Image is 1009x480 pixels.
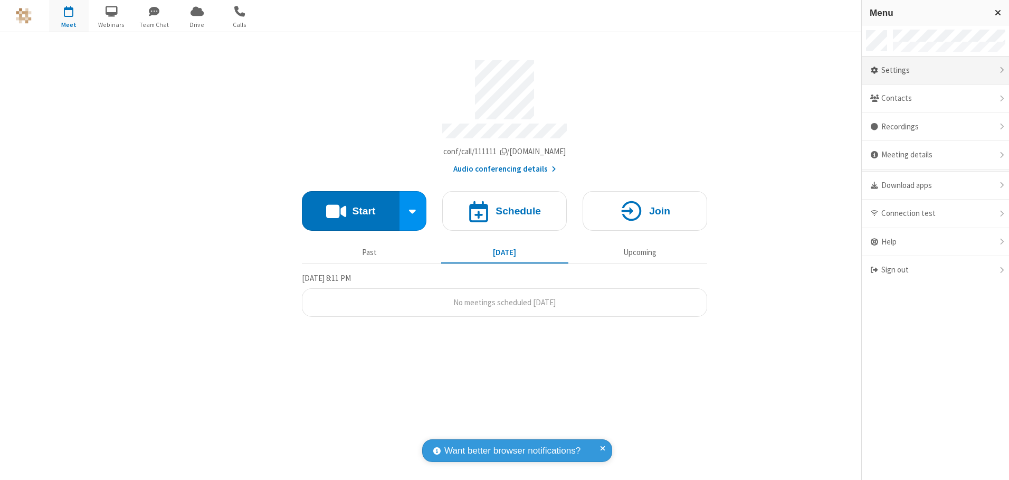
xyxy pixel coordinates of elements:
[576,242,703,262] button: Upcoming
[302,191,399,231] button: Start
[352,206,375,216] h4: Start
[862,57,1009,85] div: Settings
[583,191,707,231] button: Join
[16,8,32,24] img: QA Selenium DO NOT DELETE OR CHANGE
[444,444,580,458] span: Want better browser notifications?
[302,273,351,283] span: [DATE] 8:11 PM
[49,20,89,30] span: Meet
[306,242,433,262] button: Past
[862,228,1009,257] div: Help
[862,84,1009,113] div: Contacts
[453,297,556,307] span: No meetings scheduled [DATE]
[649,206,670,216] h4: Join
[92,20,131,30] span: Webinars
[862,172,1009,200] div: Download apps
[862,141,1009,170] div: Meeting details
[302,52,707,175] section: Account details
[862,256,1009,284] div: Sign out
[862,113,1009,142] div: Recordings
[177,20,217,30] span: Drive
[870,8,985,18] h3: Menu
[862,200,1009,228] div: Connection test
[441,242,568,262] button: [DATE]
[399,191,427,231] div: Start conference options
[496,206,541,216] h4: Schedule
[302,272,707,317] section: Today's Meetings
[442,191,567,231] button: Schedule
[443,146,566,158] button: Copy my meeting room linkCopy my meeting room link
[453,163,556,175] button: Audio conferencing details
[443,146,566,156] span: Copy my meeting room link
[135,20,174,30] span: Team Chat
[220,20,260,30] span: Calls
